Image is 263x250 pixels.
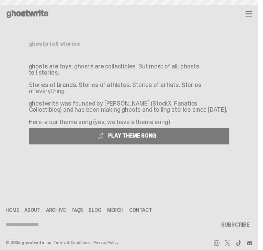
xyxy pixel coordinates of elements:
[71,208,83,213] a: FAQs
[129,208,152,213] a: Contact
[46,208,66,213] a: Archive
[24,208,40,213] a: About
[107,208,124,213] a: Merch
[54,240,91,244] a: Terms & Conditions
[29,63,229,125] p: ghosts are toys. ghosts are collectibles. But most of all, ghosts tell stories. Stories of brands...
[93,240,118,244] a: Privacy Policy
[29,41,229,47] h1: ghosts tell stories
[5,208,19,213] a: Home
[105,132,161,139] span: PLAY THEME SONG
[89,208,101,213] a: Blog
[218,218,252,232] button: SUBSCRIBE
[5,240,51,244] div: © 2025 ghostwrite inc
[29,128,229,144] button: PLAY THEME SONG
